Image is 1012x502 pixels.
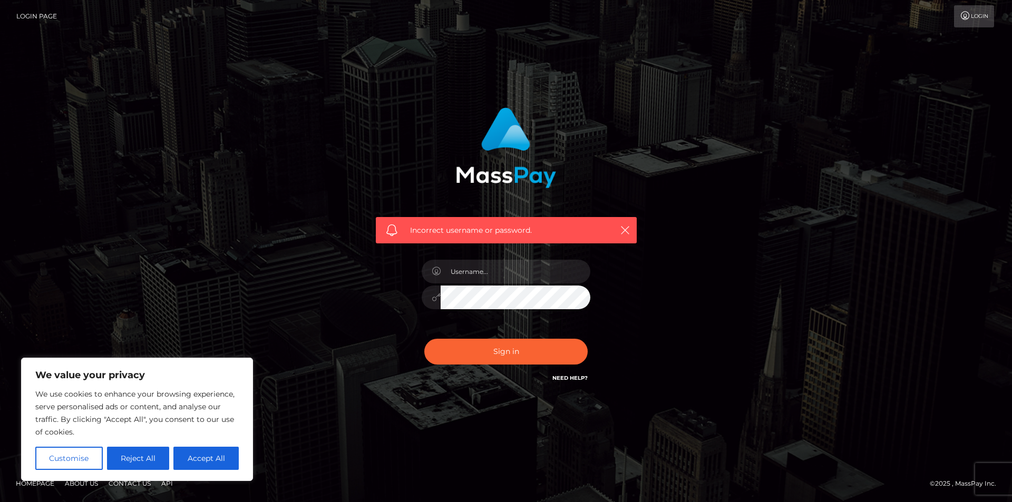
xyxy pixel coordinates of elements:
[930,478,1004,489] div: © 2025 , MassPay Inc.
[441,260,590,283] input: Username...
[456,107,556,188] img: MassPay Login
[16,5,57,27] a: Login Page
[424,339,588,365] button: Sign in
[410,225,602,236] span: Incorrect username or password.
[12,475,59,491] a: Homepage
[552,375,588,381] a: Need Help?
[157,475,177,491] a: API
[21,358,253,481] div: We value your privacy
[35,447,103,470] button: Customise
[104,475,155,491] a: Contact Us
[173,447,239,470] button: Accept All
[35,369,239,381] p: We value your privacy
[35,388,239,438] p: We use cookies to enhance your browsing experience, serve personalised ads or content, and analys...
[954,5,994,27] a: Login
[107,447,170,470] button: Reject All
[61,475,102,491] a: About Us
